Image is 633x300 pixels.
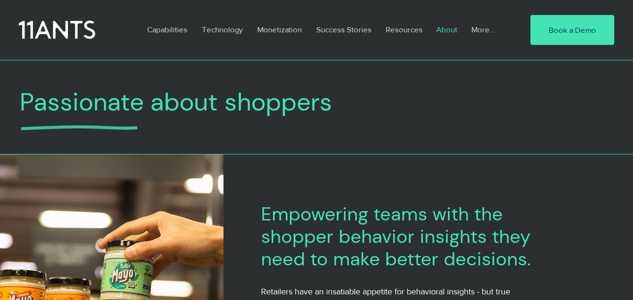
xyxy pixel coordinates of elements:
p: Resources [381,19,427,40]
a: Resources [379,19,429,40]
span: Passionate about shoppers [20,86,332,118]
a: Technology [195,19,250,40]
p: Monetization [253,19,306,40]
a: Success Stories [309,19,379,40]
a: Monetization [250,19,309,40]
p: Technology [197,19,247,40]
nav: Site [140,19,502,40]
p: More... [467,19,500,40]
a: Capabilities [140,19,195,40]
p: About [432,19,462,40]
p: Success Stories [312,19,376,40]
a: About [429,19,464,40]
p: Capabilities [142,19,192,40]
span: Book a Demo [549,24,596,36]
a: Book a Demo [530,15,614,45]
span: Empowering teams with the shopper behavior insights they need to make better decisions. [261,202,531,271]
